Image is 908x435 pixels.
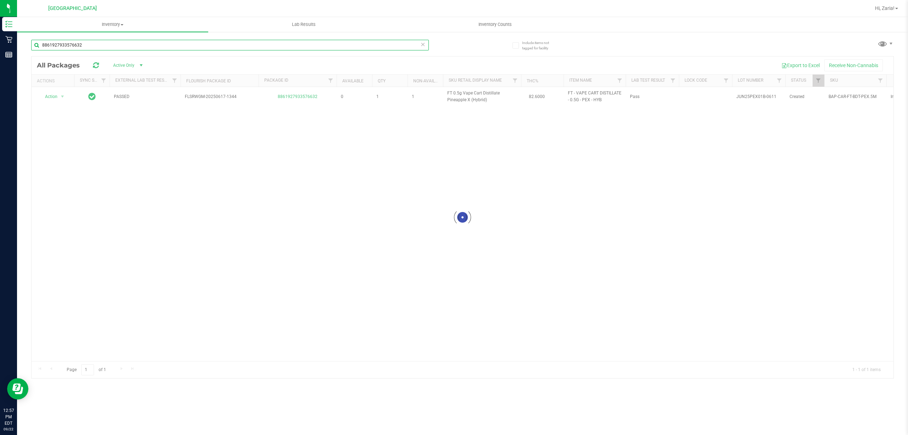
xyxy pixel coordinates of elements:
span: Clear [420,40,425,49]
span: Hi, Zaria! [875,5,895,11]
p: 12:57 PM EDT [3,407,14,426]
span: [GEOGRAPHIC_DATA] [48,5,97,11]
input: Search Package ID, Item Name, SKU, Lot or Part Number... [31,40,429,50]
iframe: Resource center [7,378,28,399]
a: Inventory [17,17,208,32]
span: Inventory [17,21,208,28]
span: Inventory Counts [469,21,521,28]
inline-svg: Reports [5,51,12,58]
span: Lab Results [282,21,325,28]
p: 09/22 [3,426,14,432]
a: Inventory Counts [399,17,591,32]
inline-svg: Retail [5,36,12,43]
a: Lab Results [208,17,399,32]
inline-svg: Inventory [5,21,12,28]
span: Include items not tagged for facility [522,40,558,51]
